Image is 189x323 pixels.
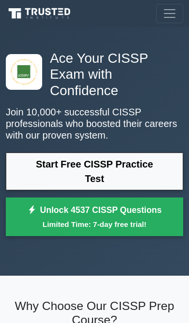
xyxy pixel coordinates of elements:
[18,219,171,230] small: Limited Time: 7-day free trial!
[156,4,183,23] button: Toggle navigation
[6,106,183,141] p: Join 10,000+ successful CISSP professionals who boosted their careers with our proven system.
[6,153,183,190] a: Start Free CISSP Practice Test
[6,197,183,236] a: Unlock 4537 CISSP QuestionsLimited Time: 7-day free trial!
[6,50,183,98] h1: Ace Your CISSP Exam with Confidence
